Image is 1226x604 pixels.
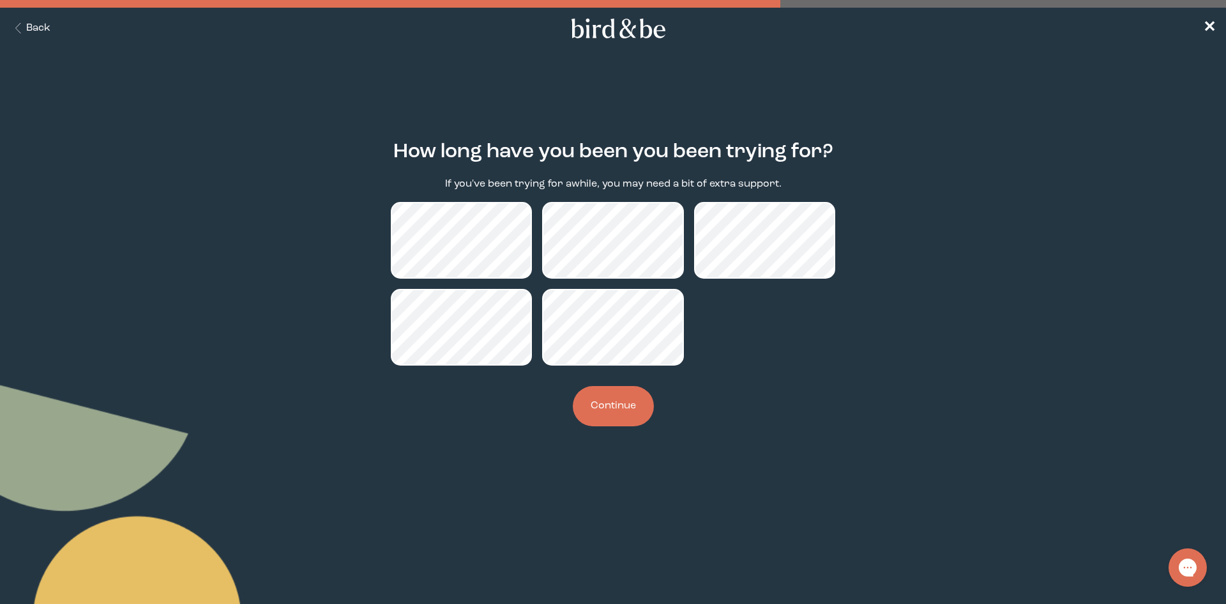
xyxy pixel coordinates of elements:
h2: How long have you been you been trying for? [393,137,833,167]
button: Continue [573,386,654,426]
p: If you've been trying for awhile, you may need a bit of extra support. [445,177,782,192]
span: ✕ [1203,20,1216,36]
a: ✕ [1203,17,1216,40]
iframe: Gorgias live chat messenger [1162,544,1213,591]
button: Back Button [10,21,50,36]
